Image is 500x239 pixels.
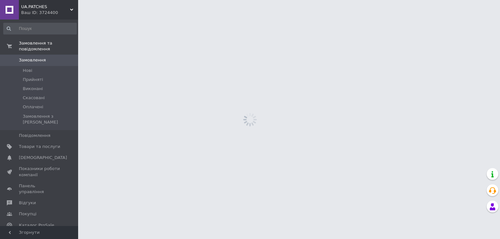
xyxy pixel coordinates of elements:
span: Товари та послуги [19,144,60,150]
span: Виконані [23,86,43,92]
div: Ваш ID: 3724400 [21,10,78,16]
span: Оплачені [23,104,43,110]
span: [DEMOGRAPHIC_DATA] [19,155,67,161]
span: Замовлення [19,57,46,63]
span: Повідомлення [19,133,50,139]
span: Скасовані [23,95,45,101]
span: UA.PATCHES [21,4,70,10]
span: Прийняті [23,77,43,83]
span: Каталог ProSale [19,222,54,228]
input: Пошук [3,23,77,34]
span: Відгуки [19,200,36,206]
span: Показники роботи компанії [19,166,60,178]
span: Нові [23,68,32,73]
span: Замовлення з [PERSON_NAME] [23,113,76,125]
span: Замовлення та повідомлення [19,40,78,52]
span: Покупці [19,211,36,217]
span: Панель управління [19,183,60,195]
